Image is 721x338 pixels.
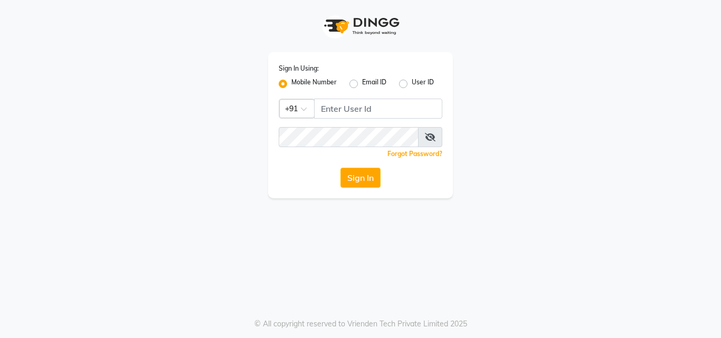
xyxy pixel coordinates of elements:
label: Sign In Using: [279,64,319,73]
input: Username [279,127,419,147]
img: logo1.svg [318,11,403,42]
button: Sign In [340,168,381,188]
label: User ID [412,78,434,90]
input: Username [314,99,442,119]
label: Email ID [362,78,386,90]
label: Mobile Number [291,78,337,90]
a: Forgot Password? [387,150,442,158]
